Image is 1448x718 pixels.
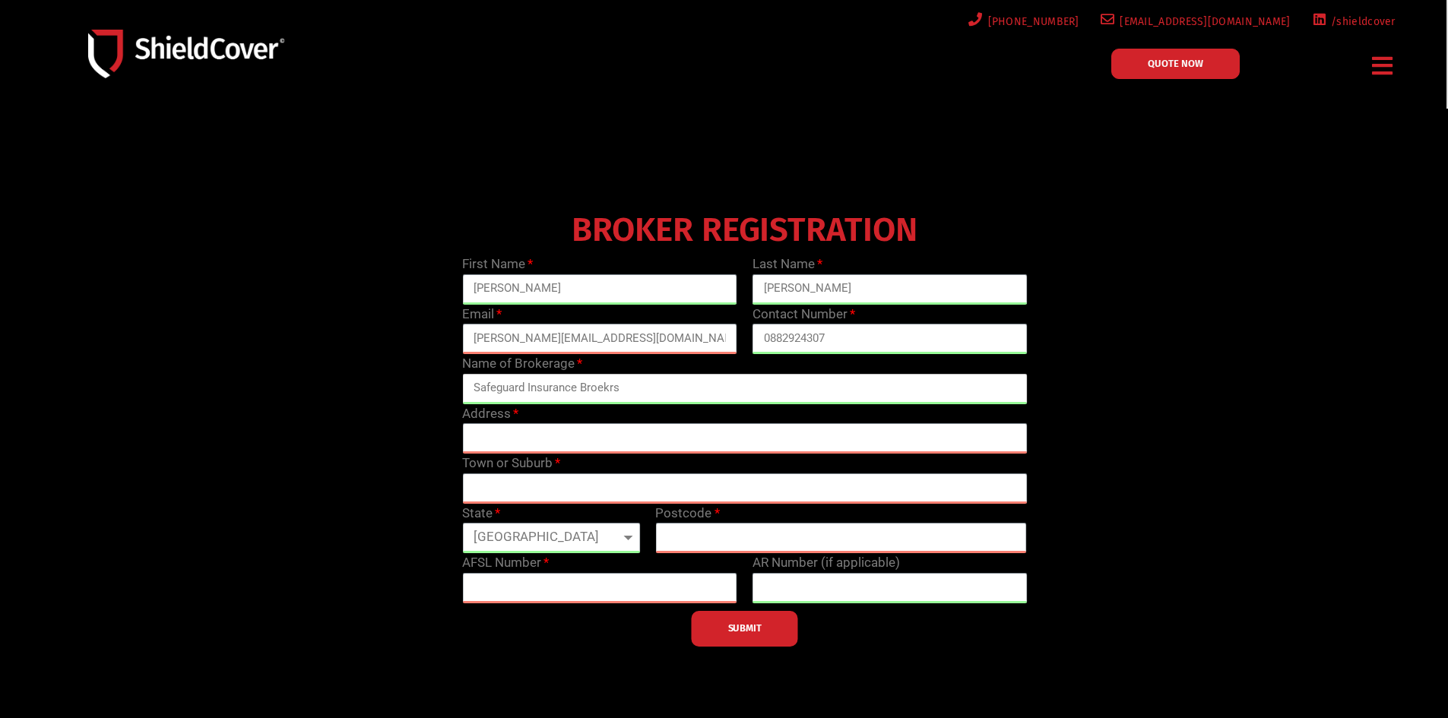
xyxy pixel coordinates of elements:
label: AR Number (if applicable) [753,553,900,573]
img: Shield-Cover-Underwriting-Australia-logo-full [88,30,284,77]
span: [EMAIL_ADDRESS][DOMAIN_NAME] [1114,12,1290,31]
a: QUOTE NOW [1111,49,1240,79]
label: State [462,504,500,523]
h4: BROKER REGISTRATION [455,221,1035,239]
label: Contact Number [753,305,855,324]
span: [PHONE_NUMBER] [983,12,1079,31]
span: /shieldcover [1326,12,1396,31]
button: SUBMIT [692,611,798,647]
a: [EMAIL_ADDRESS][DOMAIN_NAME] [1098,12,1291,31]
label: Address [462,404,518,424]
label: Last Name [753,255,822,274]
a: [PHONE_NUMBER] [965,12,1079,31]
label: First Name [462,255,533,274]
span: QUOTE NOW [1148,59,1203,68]
div: Menu Toggle [1367,48,1399,84]
label: Town or Suburb [462,454,560,473]
label: Postcode [655,504,719,523]
label: AFSL Number [462,553,549,573]
span: SUBMIT [728,627,762,630]
label: Email [462,305,502,324]
a: /shieldcover [1309,12,1396,31]
label: Name of Brokerage [462,354,582,374]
